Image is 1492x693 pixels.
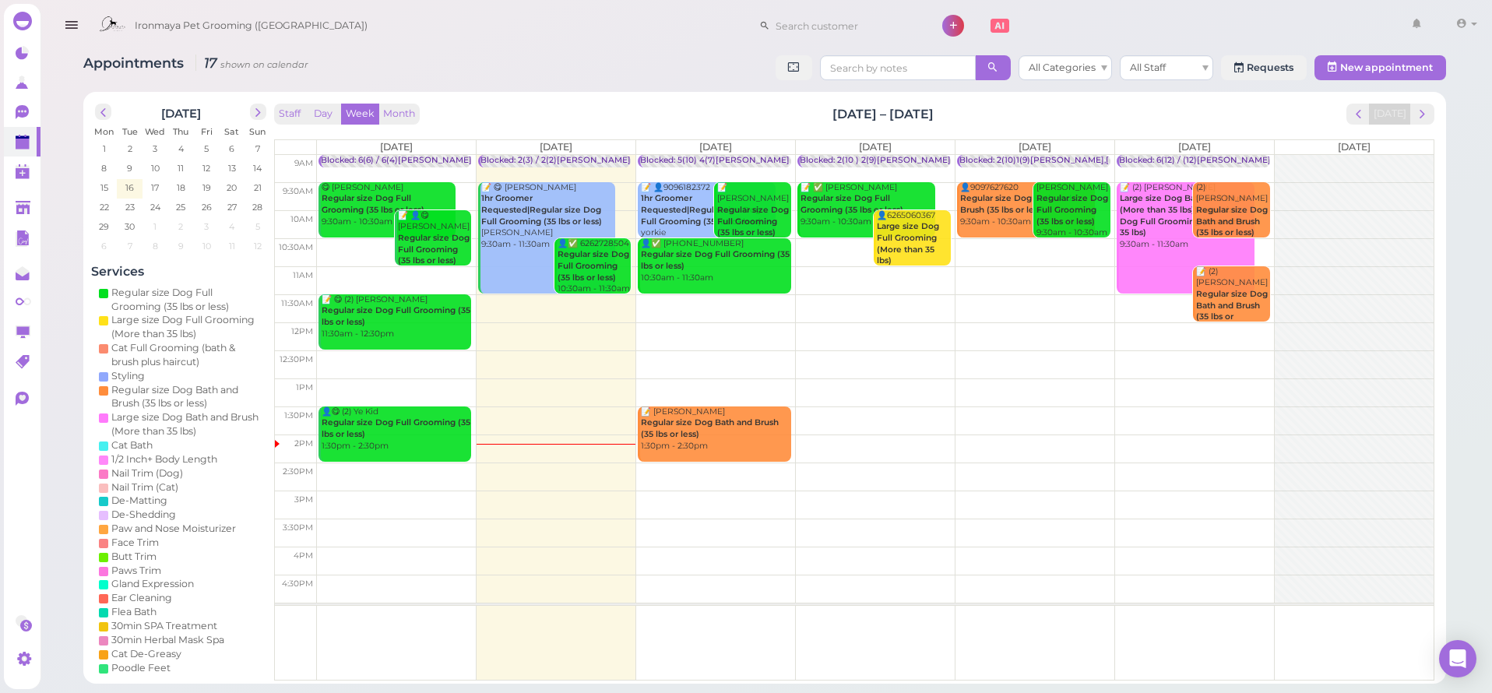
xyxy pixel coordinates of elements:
[150,161,161,175] span: 10
[290,214,312,224] span: 10am
[135,4,368,47] span: Ironmaya Pet Grooming ([GEOGRAPHIC_DATA])
[254,142,262,156] span: 7
[111,480,178,494] div: Nail Trim (Cat)
[320,155,532,167] div: Blocked: 6(6) / 6(4)[PERSON_NAME] • appointment
[959,182,1094,228] div: 👤9097627620 9:30am - 10:30am
[558,249,629,282] b: Regular size Dog Full Grooming (35 lbs or less)
[480,182,615,251] div: 📝 😋 [PERSON_NAME] [PERSON_NAME] 9:30am - 11:30am
[279,354,312,364] span: 12:30pm
[320,406,471,452] div: 👤😋 (2) Ye Kid 1:30pm - 2:30pm
[959,193,1071,215] b: Regular size Dog Bath and Brush (35 lbs or less)
[1340,62,1433,73] span: New appointment
[770,13,921,38] input: Search customer
[321,193,424,215] b: Regular size Dog Full Grooming (35 lbs or less)
[227,220,236,234] span: 4
[97,220,111,234] span: 29
[98,181,109,195] span: 15
[125,239,133,253] span: 7
[1018,141,1050,153] span: [DATE]
[123,200,135,214] span: 23
[111,494,167,508] div: De-Matting
[1177,141,1210,153] span: [DATE]
[202,220,210,234] span: 3
[125,142,133,156] span: 2
[91,264,270,279] h4: Services
[121,126,137,137] span: Tue
[83,55,188,71] span: Appointments
[1369,104,1411,125] button: [DATE]
[226,200,238,214] span: 27
[202,142,210,156] span: 5
[100,142,107,156] span: 1
[201,161,212,175] span: 12
[274,104,305,125] button: Staff
[111,369,145,383] div: Styling
[800,193,903,215] b: Regular size Dog Full Grooming (35 lbs or less)
[227,161,238,175] span: 13
[1029,62,1096,73] span: All Categories
[111,647,181,661] div: Cat De-Greasy
[111,466,183,480] div: Nail Trim (Dog)
[290,326,312,336] span: 12pm
[1314,55,1446,80] button: New appointment
[282,466,312,477] span: 2:30pm
[280,298,312,308] span: 11:30am
[292,270,312,280] span: 11am
[282,522,312,533] span: 3:30pm
[111,550,157,564] div: Butt Trim
[1338,141,1371,153] span: [DATE]
[145,126,165,137] span: Wed
[100,161,108,175] span: 8
[557,238,631,295] div: 👤✅ 6262728504 10:30am - 11:30am
[111,633,224,647] div: 30min Herbal Mask Spa
[320,294,471,340] div: 📝 😋 (2) [PERSON_NAME] 11:30am - 12:30pm
[152,220,158,234] span: 1
[227,142,236,156] span: 6
[95,104,111,120] button: prev
[283,410,312,420] span: 1:30pm
[480,193,601,226] b: 1hr Groomer Requested|Regular size Dog Full Grooming (35 lbs or less)
[111,410,262,438] div: Large size Dog Bath and Brush (More than 35 lbs)
[321,417,470,439] b: Regular size Dog Full Grooming (35 lbs or less)
[125,161,134,175] span: 9
[124,181,135,195] span: 16
[294,494,312,505] span: 3pm
[378,104,420,125] button: Month
[1119,193,1247,237] b: Large size Dog Bath and Brush (More than 35 lbs)|Large size Dog Full Grooming (More than 35 lbs)
[341,104,379,125] button: Week
[111,508,176,522] div: De-Shedding
[1118,155,1331,167] div: Blocked: 6(12) / (12)[PERSON_NAME] • appointment
[161,104,201,121] h2: [DATE]
[200,239,212,253] span: 10
[1118,182,1254,251] div: 📝 (2) [PERSON_NAME] 9:30am - 11:30am
[150,181,160,195] span: 17
[97,200,110,214] span: 22
[1036,182,1110,239] div: [PERSON_NAME] 9:30am - 10:30am
[174,181,186,195] span: 18
[639,238,790,284] div: 👤✅ [PHONE_NUMBER] 10:30am - 11:30am
[639,406,790,452] div: 📝 [PERSON_NAME] 1:30pm - 2:30pm
[321,305,470,327] b: Regular size Dog Full Grooming (35 lbs or less)
[1195,266,1269,392] div: 📝 (2) [PERSON_NAME] tb and facetrim 11:00am - 12:00pm
[799,182,934,228] div: 📝 ✅ [PERSON_NAME] 9:30am - 10:30am
[200,126,212,137] span: Fri
[1346,104,1371,125] button: prev
[295,382,312,392] span: 1pm
[111,286,262,314] div: Regular size Dog Full Grooming (35 lbs or less)
[252,181,263,195] span: 21
[176,142,185,156] span: 4
[858,141,891,153] span: [DATE]
[282,186,312,196] span: 9:30am
[877,221,939,266] b: Large size Dog Full Grooming (More than 35 lbs)
[959,155,1240,167] div: Blocked: 2(10)1(9)[PERSON_NAME],[PERSON_NAME] • appointment
[111,619,217,633] div: 30min SPA Treatment
[176,239,185,253] span: 9
[639,182,775,262] div: 📝 👤9096182372 yorkie [PERSON_NAME] 9:30am - 10:30am
[111,536,159,550] div: Face Trim
[278,242,312,252] span: 10:30am
[225,181,238,195] span: 20
[1130,62,1166,73] span: All Staff
[252,161,263,175] span: 14
[111,452,217,466] div: 1/2 Inch+ Body Length
[176,161,185,175] span: 11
